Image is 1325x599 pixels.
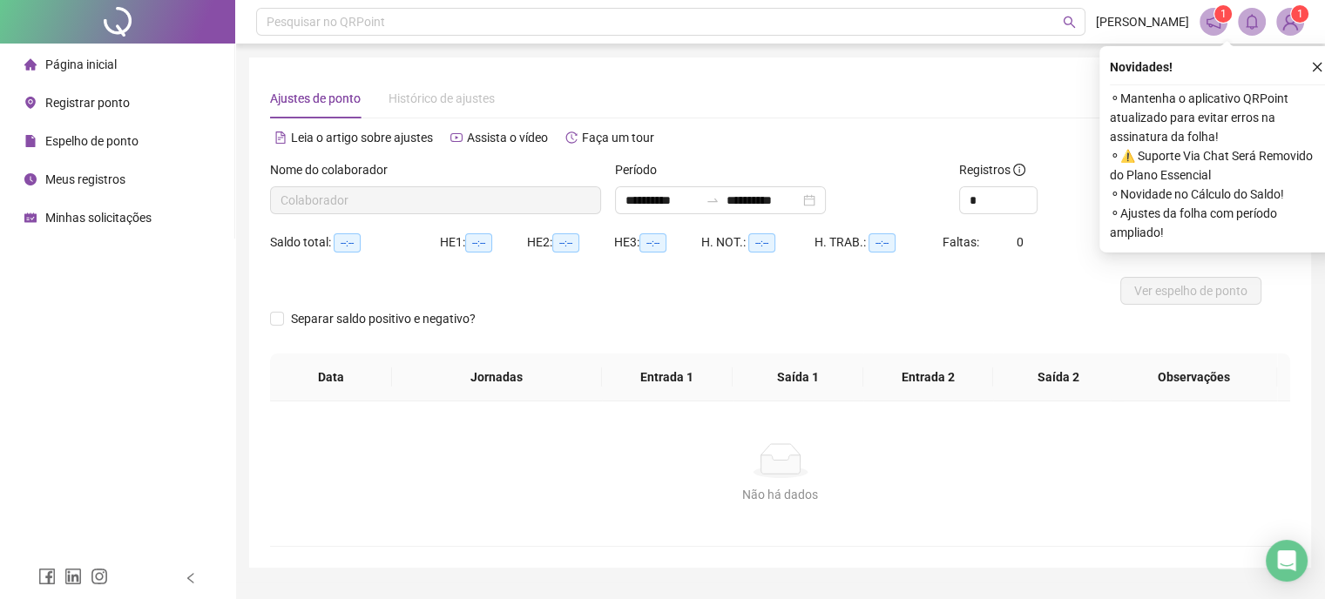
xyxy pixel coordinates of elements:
img: 91589 [1277,9,1303,35]
span: Observações [1126,367,1264,387]
span: history [565,131,578,144]
span: --:-- [869,233,896,252]
th: Entrada 2 [863,353,994,401]
span: Espelho de ponto [45,134,139,148]
div: H. NOT.: [701,232,815,252]
span: clock-circle [24,173,37,185]
span: Histórico de ajustes [389,91,495,105]
span: Página inicial [45,57,117,71]
span: close [1311,61,1323,73]
span: swap-right [706,193,720,207]
span: 1 [1297,8,1303,20]
span: --:-- [334,233,361,252]
span: 1 [1220,8,1227,20]
span: instagram [91,568,108,585]
div: HE 1: [440,232,527,252]
span: --:-- [639,233,666,252]
span: Registrar ponto [45,96,130,110]
span: --:-- [465,233,492,252]
span: Leia o artigo sobre ajustes [291,131,433,145]
sup: Atualize o seu contato no menu Meus Dados [1291,5,1308,23]
span: facebook [38,568,56,585]
span: [PERSON_NAME] [1096,12,1189,31]
span: environment [24,97,37,109]
span: Assista o vídeo [467,131,548,145]
span: bell [1244,14,1260,30]
div: Não há dados [291,485,1269,504]
th: Observações [1112,353,1278,401]
span: 0 [1017,235,1024,249]
th: Data [270,353,392,401]
span: file-text [274,131,287,144]
label: Período [615,160,668,179]
sup: 1 [1214,5,1232,23]
span: --:-- [552,233,579,252]
span: info-circle [1013,164,1025,176]
th: Saída 1 [733,353,863,401]
span: --:-- [748,233,775,252]
span: linkedin [64,568,82,585]
span: file [24,135,37,147]
span: search [1063,16,1076,29]
span: Registros [959,160,1025,179]
span: left [185,572,197,584]
span: Ajustes de ponto [270,91,361,105]
div: HE 2: [527,232,614,252]
div: HE 3: [614,232,701,252]
span: home [24,58,37,71]
div: H. TRAB.: [815,232,942,252]
div: Saldo total: [270,232,440,252]
span: youtube [450,131,463,144]
button: Ver espelho de ponto [1120,277,1261,305]
span: Meus registros [45,172,125,186]
span: Novidades ! [1110,57,1173,77]
th: Entrada 1 [602,353,733,401]
span: Minhas solicitações [45,211,152,225]
th: Jornadas [392,353,602,401]
span: notification [1206,14,1221,30]
span: to [706,193,720,207]
div: Open Intercom Messenger [1266,540,1308,582]
span: schedule [24,212,37,224]
span: Faça um tour [582,131,654,145]
th: Saída 2 [993,353,1124,401]
label: Nome do colaborador [270,160,399,179]
span: Faltas: [943,235,982,249]
span: Separar saldo positivo e negativo? [284,309,483,328]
